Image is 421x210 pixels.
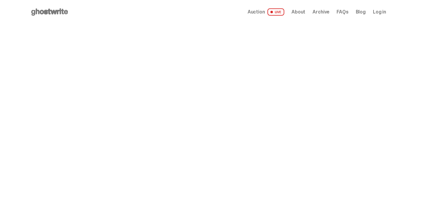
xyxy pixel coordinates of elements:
[313,10,329,14] a: Archive
[373,10,386,14] a: Log in
[337,10,348,14] a: FAQs
[248,10,265,14] span: Auction
[248,8,284,16] a: Auction LIVE
[356,10,366,14] a: Blog
[291,10,305,14] a: About
[267,8,285,16] span: LIVE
